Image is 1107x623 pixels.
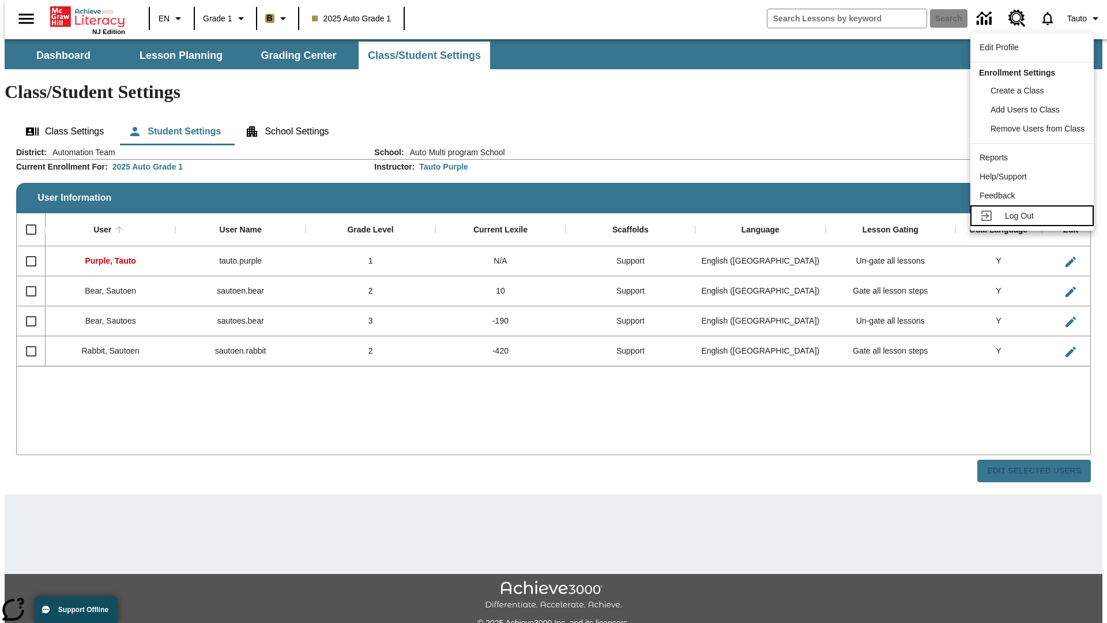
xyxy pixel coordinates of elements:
span: Enrollment Settings [979,68,1055,77]
span: Add Users to Class [991,105,1060,114]
span: Remove Users from Class [991,124,1085,133]
span: Reports [980,153,1008,162]
span: Help/Support [980,172,1027,181]
span: Log Out [1005,211,1034,220]
span: Feedback [980,191,1015,200]
span: Create a Class [991,86,1044,95]
span: Edit Profile [980,43,1019,52]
